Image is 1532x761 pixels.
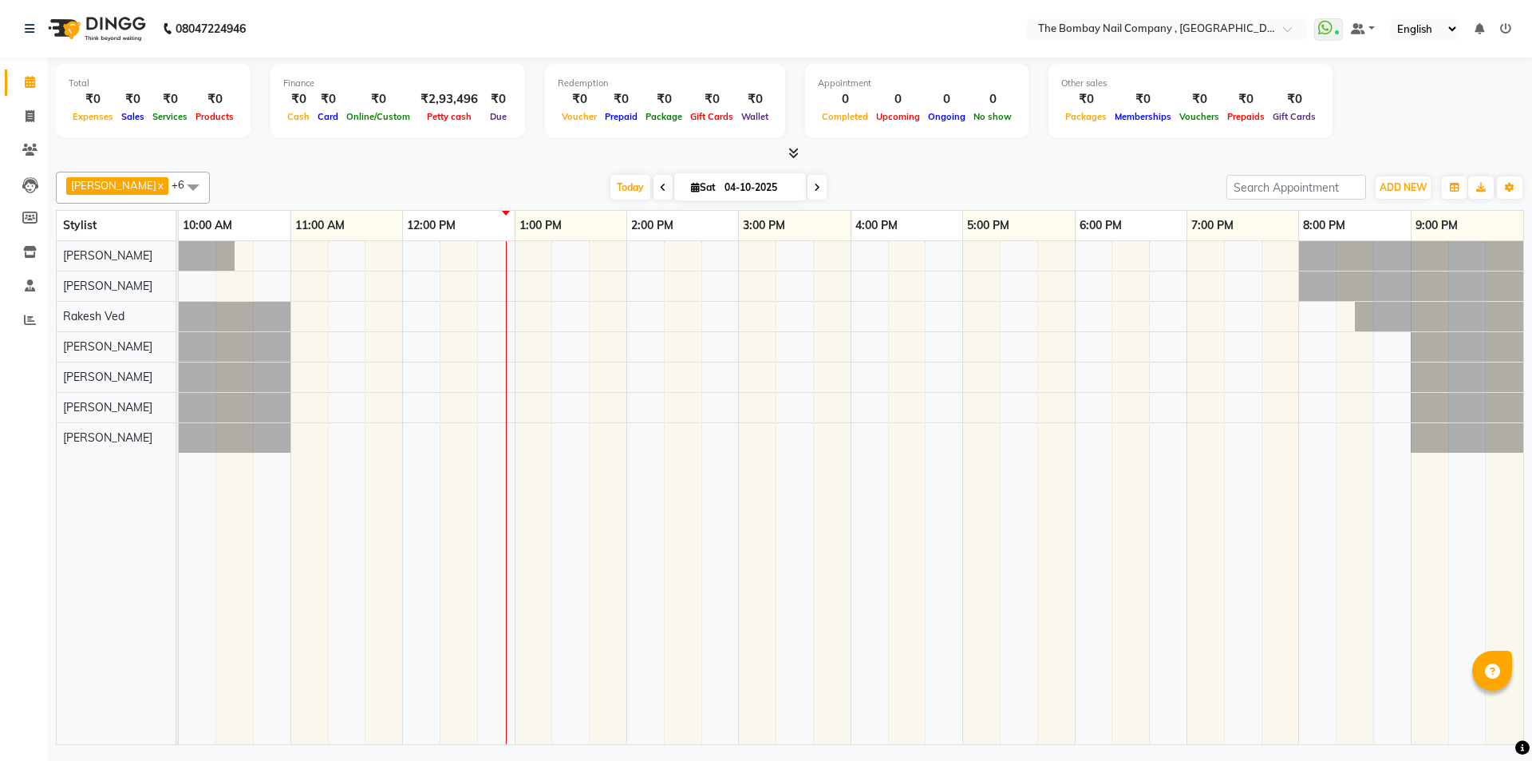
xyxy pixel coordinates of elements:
span: Services [148,111,191,122]
span: Due [486,111,511,122]
span: Gift Cards [1269,111,1320,122]
span: Sales [117,111,148,122]
a: x [156,179,164,192]
span: [PERSON_NAME] [63,430,152,445]
span: ADD NEW [1380,181,1427,193]
div: Total [69,77,238,90]
div: ₹0 [117,90,148,109]
span: Package [642,111,686,122]
img: logo [41,6,150,51]
div: ₹0 [314,90,342,109]
a: 7:00 PM [1187,214,1238,237]
span: [PERSON_NAME] [63,400,152,414]
div: ₹0 [601,90,642,109]
div: 0 [969,90,1016,109]
span: Memberships [1111,111,1175,122]
span: Upcoming [872,111,924,122]
span: Today [610,175,650,200]
span: [PERSON_NAME] [63,339,152,354]
div: Finance [283,77,512,90]
button: ADD NEW [1376,176,1431,199]
span: Cash [283,111,314,122]
span: Sat [687,181,720,193]
span: Ongoing [924,111,969,122]
a: 10:00 AM [179,214,236,237]
div: ₹0 [737,90,772,109]
span: Prepaid [601,111,642,122]
span: [PERSON_NAME] [63,248,152,263]
span: Products [191,111,238,122]
span: [PERSON_NAME] [71,179,156,192]
span: Packages [1061,111,1111,122]
div: ₹0 [642,90,686,109]
div: ₹0 [191,90,238,109]
a: 1:00 PM [515,214,566,237]
div: ₹0 [484,90,512,109]
a: 9:00 PM [1412,214,1462,237]
span: Prepaids [1223,111,1269,122]
input: 2025-10-04 [720,176,800,200]
div: ₹0 [1269,90,1320,109]
span: Vouchers [1175,111,1223,122]
span: Petty cash [423,111,476,122]
div: ₹0 [342,90,414,109]
div: ₹0 [1061,90,1111,109]
a: 11:00 AM [291,214,349,237]
a: 2:00 PM [627,214,677,237]
a: 12:00 PM [403,214,460,237]
div: 0 [818,90,872,109]
span: Completed [818,111,872,122]
input: Search Appointment [1226,175,1366,200]
span: [PERSON_NAME] [63,279,152,293]
div: ₹0 [1175,90,1223,109]
div: Appointment [818,77,1016,90]
div: ₹0 [686,90,737,109]
b: 08047224946 [176,6,246,51]
span: Rakesh Ved [63,309,124,323]
iframe: chat widget [1465,697,1516,745]
span: Expenses [69,111,117,122]
span: [PERSON_NAME] [63,370,152,384]
div: ₹0 [283,90,314,109]
div: ₹2,93,496 [414,90,484,109]
a: 5:00 PM [963,214,1013,237]
div: ₹0 [558,90,601,109]
span: Voucher [558,111,601,122]
div: Other sales [1061,77,1320,90]
div: ₹0 [1223,90,1269,109]
div: 0 [924,90,969,109]
span: +6 [172,178,196,191]
span: Online/Custom [342,111,414,122]
a: 6:00 PM [1076,214,1126,237]
div: ₹0 [69,90,117,109]
span: Wallet [737,111,772,122]
span: Card [314,111,342,122]
span: No show [969,111,1016,122]
div: 0 [872,90,924,109]
div: ₹0 [1111,90,1175,109]
a: 4:00 PM [851,214,902,237]
a: 8:00 PM [1299,214,1349,237]
div: Redemption [558,77,772,90]
div: ₹0 [148,90,191,109]
span: Stylist [63,218,97,232]
a: 3:00 PM [739,214,789,237]
span: Gift Cards [686,111,737,122]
